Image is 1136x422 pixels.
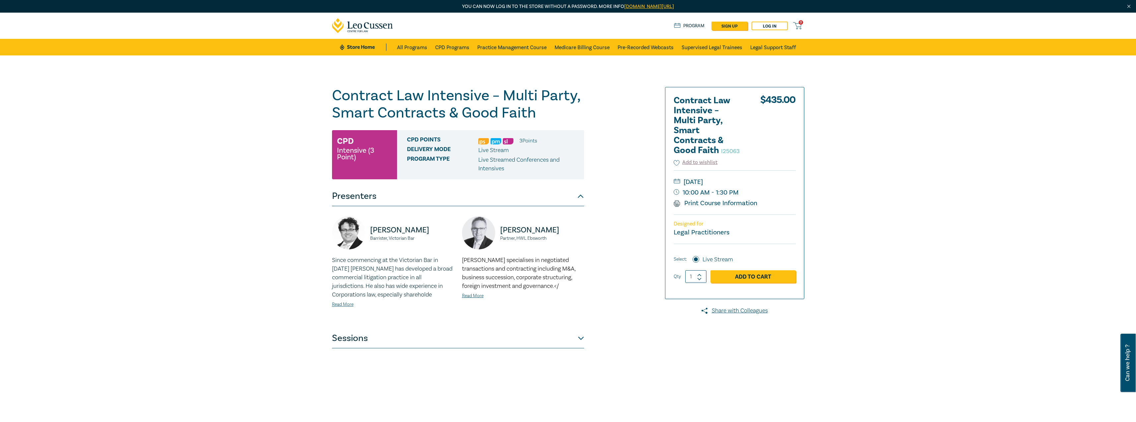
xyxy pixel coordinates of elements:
[462,256,575,290] span: [PERSON_NAME] specialises in negotiated transactions and contracting including M&A, business succ...
[462,293,484,299] a: Read More
[503,138,513,144] img: Substantive Law
[674,273,681,280] label: Qty
[500,225,584,235] p: [PERSON_NAME]
[752,22,788,30] a: Log in
[337,147,392,160] small: Intensive (3 Point)
[407,156,478,173] span: Program type
[685,270,706,283] input: 1
[491,138,501,144] img: Practice Management & Business Skills
[711,22,748,30] a: sign up
[340,43,386,51] a: Store Home
[674,221,796,227] p: Designed for
[370,225,454,235] p: [PERSON_NAME]
[1124,338,1131,388] span: Can we help ?
[624,3,674,10] a: [DOMAIN_NAME][URL]
[332,216,365,249] img: https://s3.ap-southeast-2.amazonaws.com/leo-cussen-store-production-content/Contacts/Peter%20Clar...
[407,146,478,155] span: Delivery Mode
[478,146,509,154] span: Live Stream
[500,236,584,241] small: Partner, HWL Ebsworth
[370,236,454,241] small: Barrister, Victorian Bar
[674,96,747,155] h2: Contract Law Intensive – Multi Party, Smart Contracts & Good Faith
[721,147,740,155] small: I25063
[477,39,547,55] a: Practice Management Course
[462,216,495,249] img: https://s3.ap-southeast-2.amazonaws.com/leo-cussen-store-production-content/Contacts/Brendan%20Ea...
[519,136,537,145] li: 3 Point s
[435,39,469,55] a: CPD Programs
[478,138,489,144] img: Professional Skills
[332,87,584,122] h1: Contract Law Intensive – Multi Party, Smart Contracts & Good Faith
[674,177,796,187] small: [DATE]
[799,20,803,25] span: 0
[332,256,454,299] p: Since commencing at the Victorian Bar in [DATE] [PERSON_NAME] has developed a broad commercial li...
[702,255,733,264] label: Live Stream
[332,3,804,10] p: You can now log in to the store without a password. More info
[750,39,796,55] a: Legal Support Staff
[555,39,610,55] a: Medicare Billing Course
[674,159,718,166] button: Add to wishlist
[407,136,478,145] span: CPD Points
[332,328,584,348] button: Sessions
[674,256,687,263] span: Select:
[332,301,354,307] a: Read More
[674,187,796,198] small: 10:00 AM - 1:30 PM
[1126,4,1132,9] img: Close
[397,39,427,55] a: All Programs
[618,39,674,55] a: Pre-Recorded Webcasts
[337,135,354,147] h3: CPD
[710,270,796,283] a: Add to Cart
[674,22,705,30] a: Program
[478,156,579,173] p: Live Streamed Conferences and Intensives
[682,39,742,55] a: Supervised Legal Trainees
[665,306,804,315] a: Share with Colleagues
[760,96,796,159] div: $ 435.00
[674,228,729,237] small: Legal Practitioners
[674,199,758,208] a: Print Course Information
[332,186,584,206] button: Presenters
